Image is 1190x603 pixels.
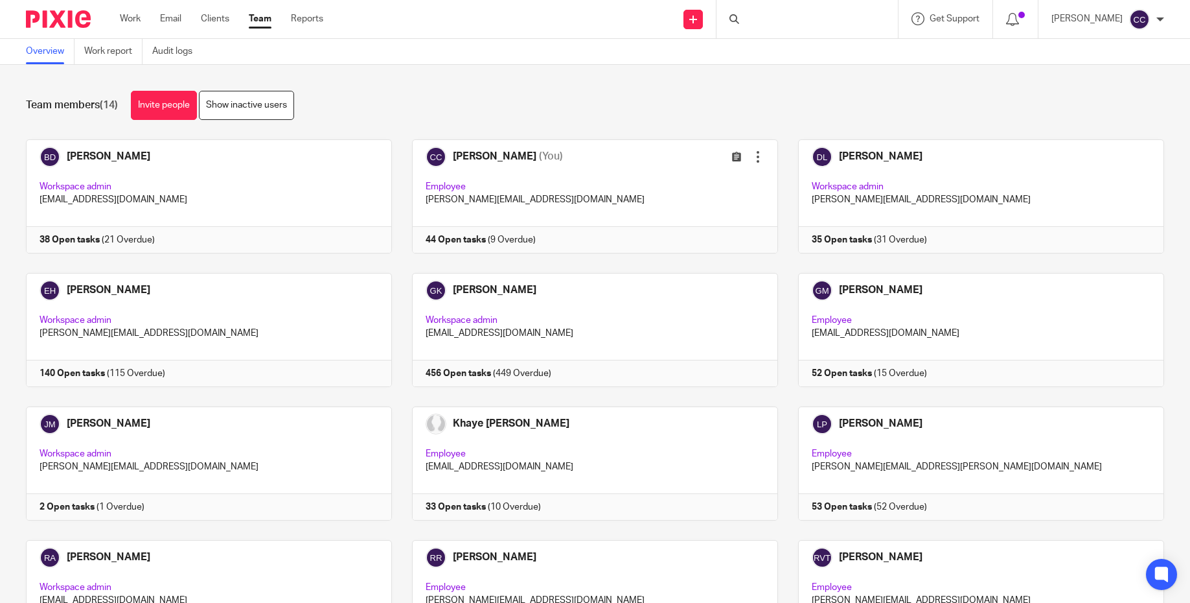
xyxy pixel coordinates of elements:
[26,10,91,28] img: Pixie
[84,39,143,64] a: Work report
[120,12,141,25] a: Work
[26,99,118,112] h1: Team members
[160,12,181,25] a: Email
[201,12,229,25] a: Clients
[930,14,979,23] span: Get Support
[199,91,294,120] a: Show inactive users
[1051,12,1123,25] p: [PERSON_NAME]
[100,100,118,110] span: (14)
[291,12,323,25] a: Reports
[1129,9,1150,30] img: svg%3E
[249,12,271,25] a: Team
[26,39,74,64] a: Overview
[131,91,197,120] a: Invite people
[152,39,202,64] a: Audit logs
